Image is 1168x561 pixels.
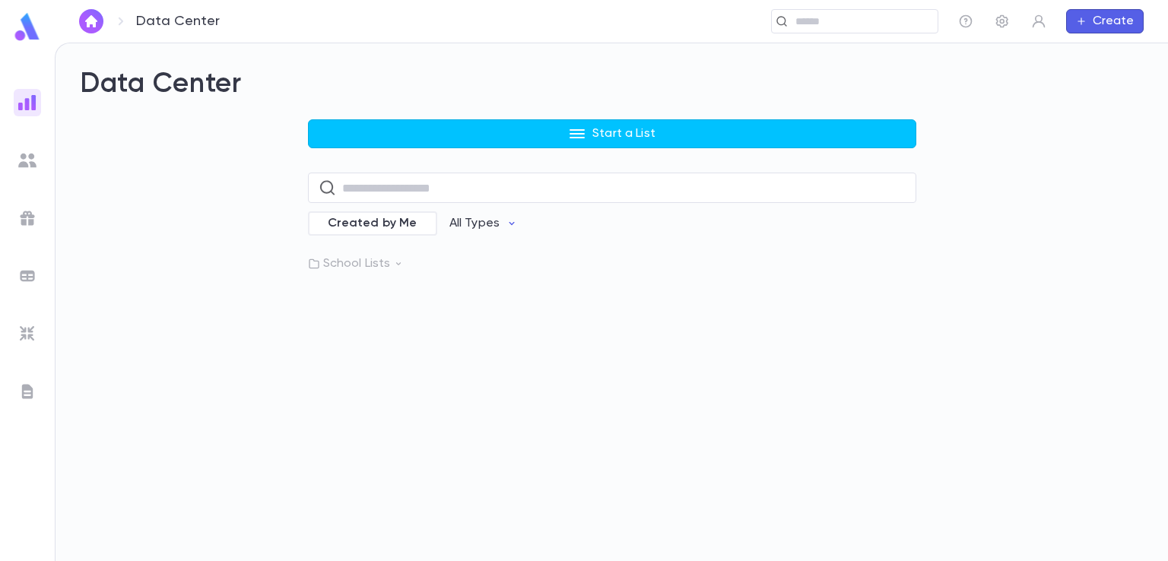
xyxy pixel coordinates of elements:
h2: Data Center [80,68,1144,101]
img: letters_grey.7941b92b52307dd3b8a917253454ce1c.svg [18,382,36,401]
button: All Types [437,209,530,238]
p: Start a List [592,126,655,141]
p: Data Center [136,13,220,30]
button: Start a List [308,119,916,148]
p: School Lists [308,256,916,271]
img: imports_grey.530a8a0e642e233f2baf0ef88e8c9fcb.svg [18,325,36,343]
img: home_white.a664292cf8c1dea59945f0da9f25487c.svg [82,15,100,27]
img: campaigns_grey.99e729a5f7ee94e3726e6486bddda8f1.svg [18,209,36,227]
button: Create [1066,9,1144,33]
img: reports_gradient.dbe2566a39951672bc459a78b45e2f92.svg [18,93,36,112]
img: batches_grey.339ca447c9d9533ef1741baa751efc33.svg [18,267,36,285]
span: Created by Me [319,216,427,231]
img: students_grey.60c7aba0da46da39d6d829b817ac14fc.svg [18,151,36,170]
img: logo [12,12,43,42]
p: All Types [449,216,500,231]
div: Created by Me [308,211,437,236]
